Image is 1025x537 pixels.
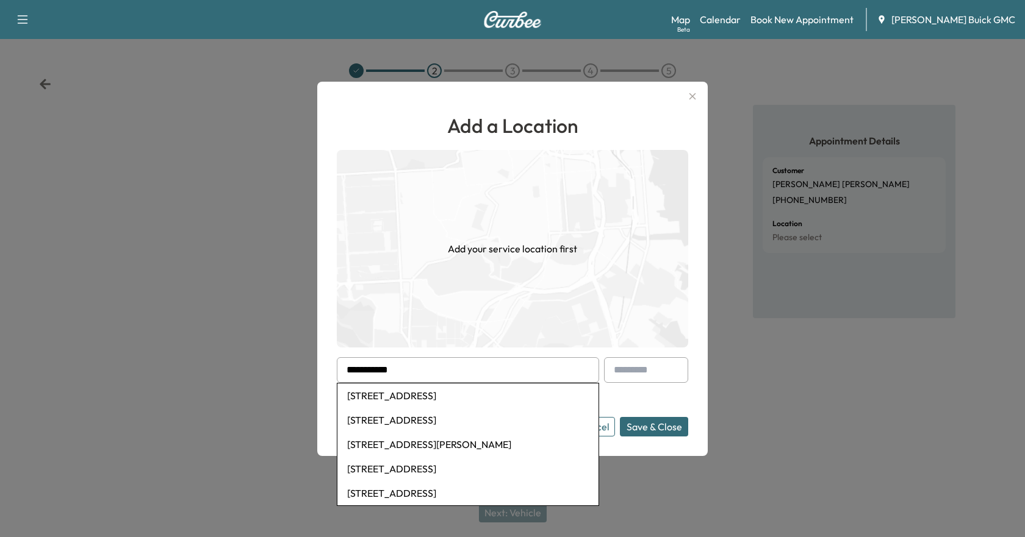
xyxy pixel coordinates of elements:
[337,432,599,457] li: [STREET_ADDRESS][PERSON_NAME]
[700,12,741,27] a: Calendar
[337,150,688,347] img: empty-map-CL6vilOE.png
[671,12,690,27] a: MapBeta
[337,111,688,140] h1: Add a Location
[337,383,599,408] li: [STREET_ADDRESS]
[337,408,599,432] li: [STREET_ADDRESS]
[448,241,577,256] h1: Add your service location first
[620,417,688,436] button: Save & Close
[677,25,690,34] div: Beta
[891,12,1015,27] span: [PERSON_NAME] Buick GMC
[483,11,542,28] img: Curbee Logo
[750,12,854,27] a: Book New Appointment
[337,481,599,505] li: [STREET_ADDRESS]
[337,457,599,481] li: [STREET_ADDRESS]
